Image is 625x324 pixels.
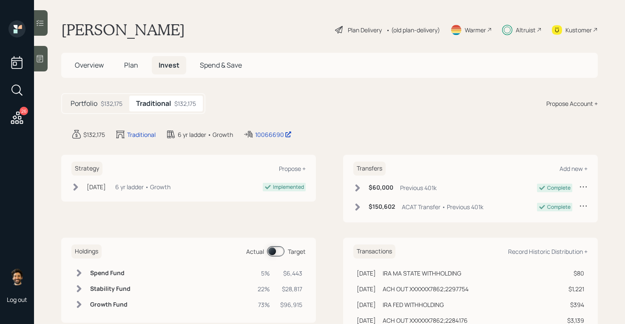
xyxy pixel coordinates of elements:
[174,99,196,108] div: $132,175
[357,300,376,309] div: [DATE]
[280,284,302,293] div: $28,817
[357,284,376,293] div: [DATE]
[383,284,469,293] div: ACH OUT XXXXXX7862;2297754
[178,130,233,139] div: 6 yr ladder • Growth
[87,182,106,191] div: [DATE]
[465,26,486,34] div: Warmer
[71,99,97,108] h5: Portfolio
[402,202,483,211] div: ACAT Transfer • Previous 401k
[508,247,588,256] div: Record Historic Distribution +
[61,20,185,39] h1: [PERSON_NAME]
[273,183,304,191] div: Implemented
[124,60,138,70] span: Plan
[7,296,27,304] div: Log out
[159,60,179,70] span: Invest
[255,130,292,139] div: 10066690
[280,300,302,309] div: $96,915
[565,26,592,34] div: Kustomer
[280,269,302,278] div: $6,443
[288,247,306,256] div: Target
[386,26,440,34] div: • (old plan-delivery)
[383,269,461,278] div: IRA MA STATE WITHHOLDING
[75,60,104,70] span: Overview
[547,203,571,211] div: Complete
[71,244,102,259] h6: Holdings
[258,300,270,309] div: 73%
[561,300,584,309] div: $394
[561,284,584,293] div: $1,221
[200,60,242,70] span: Spend & Save
[71,162,102,176] h6: Strategy
[279,165,306,173] div: Propose +
[90,301,131,308] h6: Growth Fund
[83,130,105,139] div: $132,175
[258,269,270,278] div: 5%
[90,285,131,293] h6: Stability Fund
[560,165,588,173] div: Add new +
[353,244,395,259] h6: Transactions
[547,184,571,192] div: Complete
[9,268,26,285] img: eric-schwartz-headshot.png
[357,269,376,278] div: [DATE]
[246,247,264,256] div: Actual
[127,130,156,139] div: Traditional
[369,184,393,191] h6: $60,000
[136,99,171,108] h5: Traditional
[516,26,536,34] div: Altruist
[561,269,584,278] div: $80
[258,284,270,293] div: 22%
[348,26,382,34] div: Plan Delivery
[546,99,598,108] div: Propose Account +
[400,183,437,192] div: Previous 401k
[353,162,386,176] h6: Transfers
[369,203,395,210] h6: $150,602
[383,300,444,309] div: IRA FED WITHHOLDING
[115,182,170,191] div: 6 yr ladder • Growth
[90,270,131,277] h6: Spend Fund
[101,99,122,108] div: $132,175
[20,107,28,115] div: 26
